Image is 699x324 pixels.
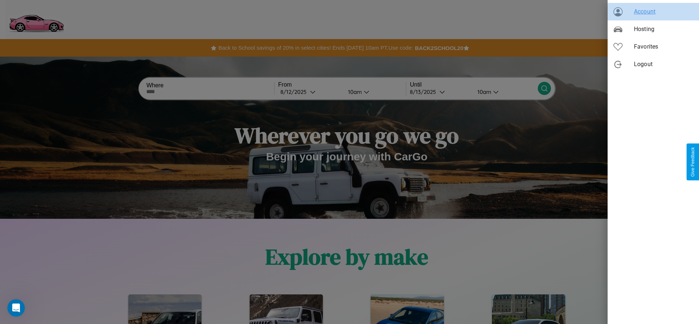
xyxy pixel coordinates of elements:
span: Logout [634,60,693,69]
div: Account [608,3,699,20]
span: Account [634,7,693,16]
div: Logout [608,56,699,73]
div: Favorites [608,38,699,56]
div: Give Feedback [690,147,695,177]
iframe: Intercom live chat [7,299,25,317]
span: Hosting [634,25,693,34]
span: Favorites [634,42,693,51]
div: Hosting [608,20,699,38]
